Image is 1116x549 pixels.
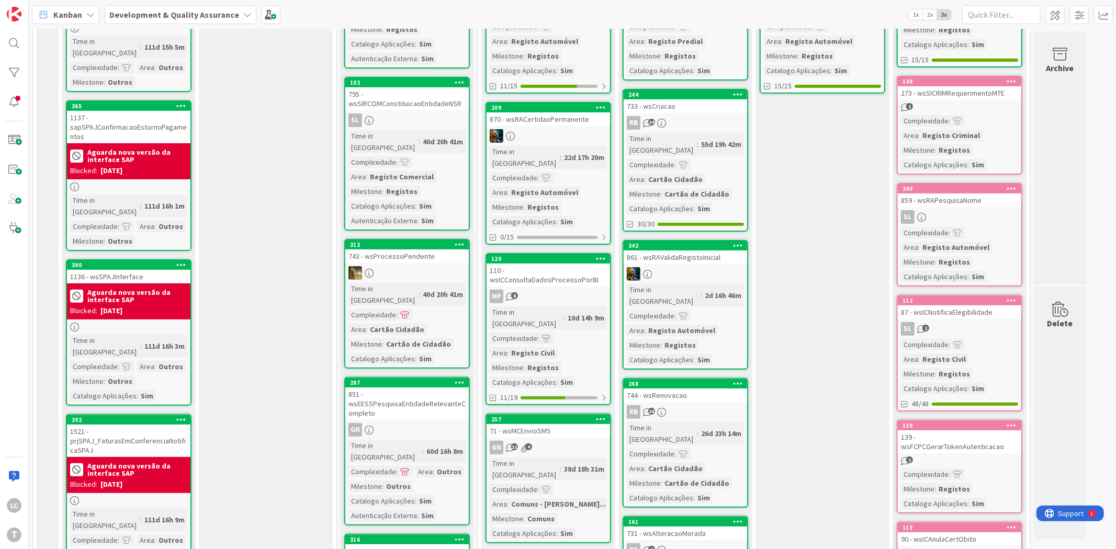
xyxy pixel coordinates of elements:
[416,353,434,364] div: Sim
[624,99,747,113] div: 733 - wsCriacao
[367,324,427,335] div: Cartão Cidadão
[490,376,556,388] div: Catalogo Aplicações
[348,283,419,306] div: Time in [GEOGRAPHIC_DATA]
[156,62,186,73] div: Outros
[490,306,563,329] div: Time in [GEOGRAPHIC_DATA]
[662,339,698,351] div: Registos
[487,103,610,112] div: 209
[918,130,920,141] span: :
[367,171,436,182] div: Registo Comercial
[348,215,417,226] div: Autenticação Externa
[556,216,558,227] span: :
[345,378,469,420] div: 287851 - wsEESSPesquisaEntidadeRelevanteCompleto
[525,362,561,373] div: Registos
[366,324,367,335] span: :
[644,36,646,47] span: :
[627,339,660,351] div: Milestone
[416,38,434,50] div: Sim
[348,200,415,212] div: Catalogo Aplicações
[660,50,662,62] span: :
[898,184,1021,193] div: 340
[901,368,934,380] div: Milestone
[487,415,610,424] div: 257
[898,86,1021,100] div: 273 - wsSICRIMRequerimentoMTE
[674,159,676,170] span: :
[556,65,558,76] span: :
[487,415,610,438] div: 25771 - wsMCEnvioSMS
[624,90,747,113] div: 244733 - wsCriacao
[962,5,1041,24] input: Quick Filter...
[903,297,1021,304] div: 112
[556,376,558,388] span: :
[627,325,644,336] div: Area
[901,227,949,238] div: Complexidade
[901,242,918,253] div: Area
[627,65,693,76] div: Catalogo Aplicações
[934,144,936,156] span: :
[487,129,610,143] div: JC
[396,156,398,168] span: :
[558,376,576,388] div: Sim
[627,284,701,307] div: Time in [GEOGRAPHIC_DATA]
[104,235,105,247] span: :
[799,50,836,62] div: Registos
[415,200,416,212] span: :
[901,159,967,170] div: Catalogo Aplicações
[628,380,747,387] div: 268
[697,139,698,150] span: :
[565,312,607,324] div: 10d 14h 9m
[487,254,610,287] div: 120110 - wsICConsultaDadosProcessoPorBI
[624,379,747,402] div: 268744 - wsRenovacao
[646,325,718,336] div: Registo Automóvel
[901,144,934,156] div: Milestone
[490,36,507,47] div: Area
[490,201,523,213] div: Milestone
[490,362,523,373] div: Milestone
[487,441,610,454] div: GN
[67,111,190,143] div: 1137 - sapSPAJConfirmacaoEstornoPagamentos
[104,76,105,88] span: :
[420,136,466,147] div: 40d 20h 41m
[764,65,830,76] div: Catalogo Aplicações
[920,242,992,253] div: Registo Automóvel
[624,267,747,281] div: JC
[382,24,384,35] span: :
[702,290,744,301] div: 2d 16h 46m
[934,256,936,268] span: :
[105,235,135,247] div: Outros
[901,339,949,350] div: Complexidade
[949,227,950,238] span: :
[348,309,396,321] div: Complexidade
[491,255,610,262] div: 120
[628,242,747,249] div: 342
[674,310,676,322] span: :
[898,421,1021,430] div: 139
[901,39,967,50] div: Catalogo Aplicações
[419,289,420,300] span: :
[7,7,21,21] img: Visit kanbanzone.com
[142,41,187,53] div: 111d 15h 5m
[507,36,509,47] span: :
[797,50,799,62] span: :
[898,296,1021,319] div: 11287 - wsICNotificaElegibilidade
[624,405,747,419] div: RB
[936,256,973,268] div: Registos
[348,353,415,364] div: Catalogo Aplicações
[348,24,382,35] div: Milestone
[140,200,142,212] span: :
[624,90,747,99] div: 244
[137,62,154,73] div: Area
[350,79,469,86] div: 102
[490,65,556,76] div: Catalogo Aplicações
[67,415,190,457] div: 3921521 - prjSPAJ_FaturasEmConferenciaNotificaSPAJ
[646,174,705,185] div: Cartão Cidadão
[70,235,104,247] div: Milestone
[695,354,713,365] div: Sim
[695,65,713,76] div: Sim
[384,338,454,350] div: Cartão de Cidadão
[509,347,557,359] div: Registo Civil
[911,54,929,65] span: 15/15
[396,309,398,321] span: :
[415,38,416,50] span: :
[490,187,507,198] div: Area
